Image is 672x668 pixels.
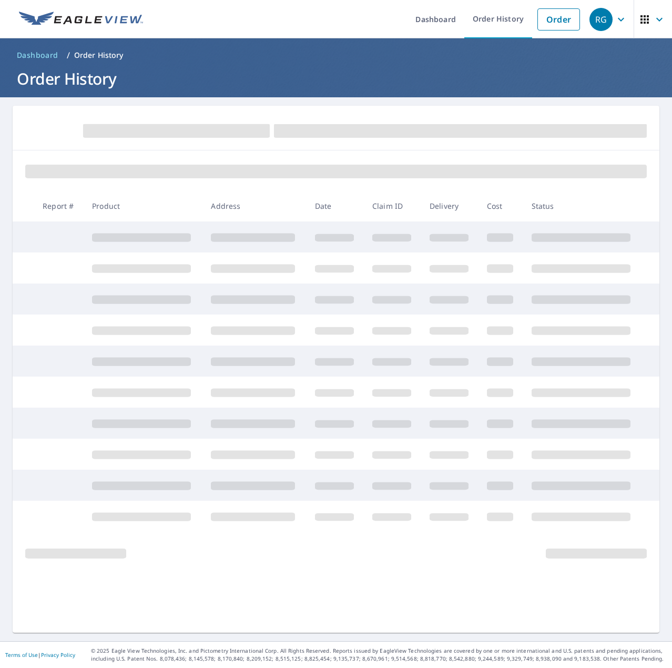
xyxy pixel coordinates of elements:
nav: breadcrumb [13,47,659,64]
p: © 2025 Eagle View Technologies, Inc. and Pictometry International Corp. All Rights Reserved. Repo... [91,647,667,663]
th: Report # [34,190,84,221]
img: EV Logo [19,12,143,27]
p: Order History [74,50,124,60]
a: Dashboard [13,47,63,64]
th: Status [523,190,642,221]
th: Product [84,190,202,221]
div: RG [589,8,613,31]
p: | [5,652,75,658]
li: / [67,49,70,62]
a: Terms of Use [5,651,38,659]
span: Dashboard [17,50,58,60]
th: Date [307,190,364,221]
th: Cost [478,190,523,221]
th: Claim ID [364,190,421,221]
a: Privacy Policy [41,651,75,659]
th: Delivery [421,190,478,221]
h1: Order History [13,68,659,89]
th: Address [202,190,307,221]
a: Order [537,8,580,31]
